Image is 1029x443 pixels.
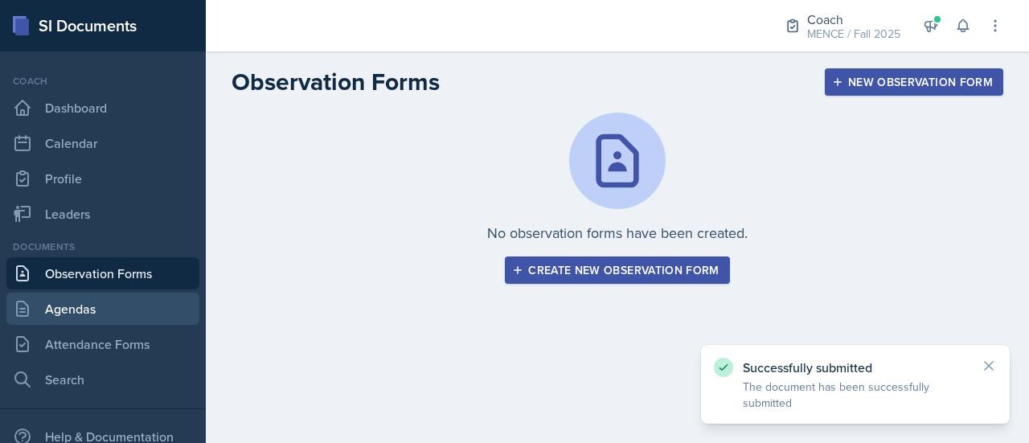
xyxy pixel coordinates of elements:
[6,74,199,88] div: Coach
[6,293,199,325] a: Agendas
[505,256,729,284] button: Create new observation form
[515,264,719,277] div: Create new observation form
[6,257,199,289] a: Observation Forms
[6,328,199,360] a: Attendance Forms
[6,198,199,230] a: Leaders
[835,76,993,88] div: New Observation Form
[6,162,199,195] a: Profile
[743,379,968,411] p: The document has been successfully submitted
[743,359,968,375] p: Successfully submitted
[825,68,1003,96] button: New Observation Form
[6,92,199,124] a: Dashboard
[807,10,900,29] div: Coach
[6,363,199,396] a: Search
[6,127,199,159] a: Calendar
[807,26,900,43] div: MENCE / Fall 2025
[232,68,440,96] h2: Observation Forms
[487,222,748,244] p: No observation forms have been created.
[6,240,199,254] div: Documents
